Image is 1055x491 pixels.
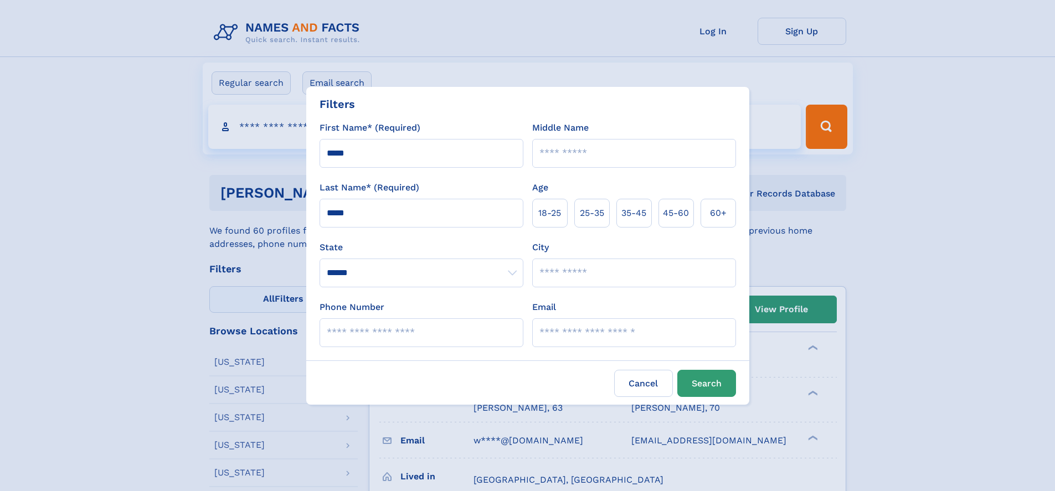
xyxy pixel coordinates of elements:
label: Age [532,181,548,194]
label: First Name* (Required) [320,121,420,135]
label: State [320,241,523,254]
button: Search [677,370,736,397]
span: 45‑60 [663,206,689,220]
label: City [532,241,549,254]
span: 35‑45 [621,206,646,220]
label: Last Name* (Required) [320,181,419,194]
label: Middle Name [532,121,589,135]
label: Phone Number [320,301,384,314]
span: 18‑25 [538,206,561,220]
div: Filters [320,96,355,112]
span: 25‑35 [580,206,604,220]
span: 60+ [710,206,727,220]
label: Cancel [614,370,673,397]
label: Email [532,301,556,314]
